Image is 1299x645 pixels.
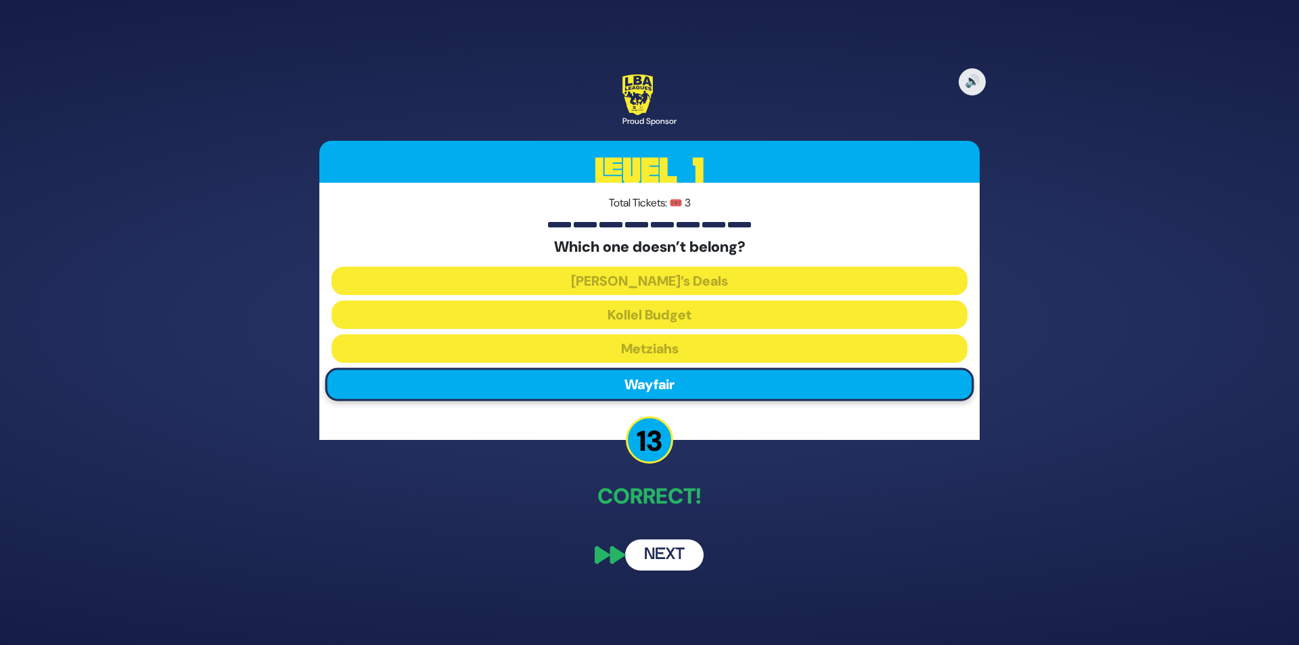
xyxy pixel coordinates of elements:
button: 🔊 [959,68,986,95]
p: Correct! [319,480,980,512]
p: 13 [626,416,673,464]
button: Next [625,539,704,571]
h3: Level 1 [319,141,980,202]
button: Kollel Budget [332,301,967,329]
button: Wayfair [325,368,974,401]
button: [PERSON_NAME]’s Deals [332,267,967,295]
img: LBA [622,74,653,115]
h5: Which one doesn’t belong? [332,238,967,256]
p: Total Tickets: 🎟️ 3 [332,195,967,211]
div: Proud Sponsor [622,115,677,127]
button: Metziahs [332,334,967,363]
